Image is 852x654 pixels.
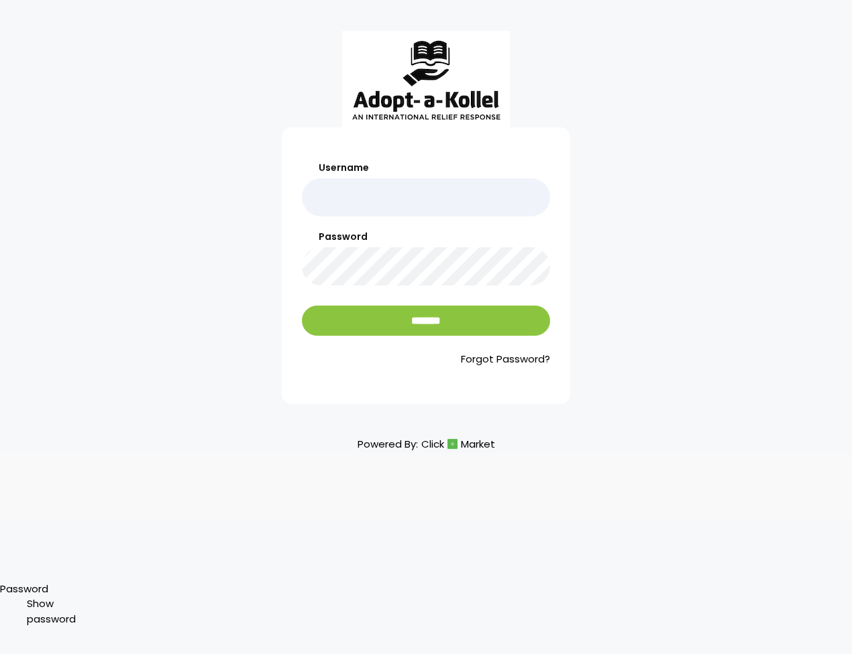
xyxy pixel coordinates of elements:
[342,31,510,127] img: aak_logo_sm.jpeg
[302,352,550,367] a: Forgot Password?
[421,435,495,453] a: ClickMarket
[302,230,550,244] label: Password
[358,435,495,453] p: Powered By:
[302,161,550,175] label: Username
[447,439,458,449] img: cm_icon.png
